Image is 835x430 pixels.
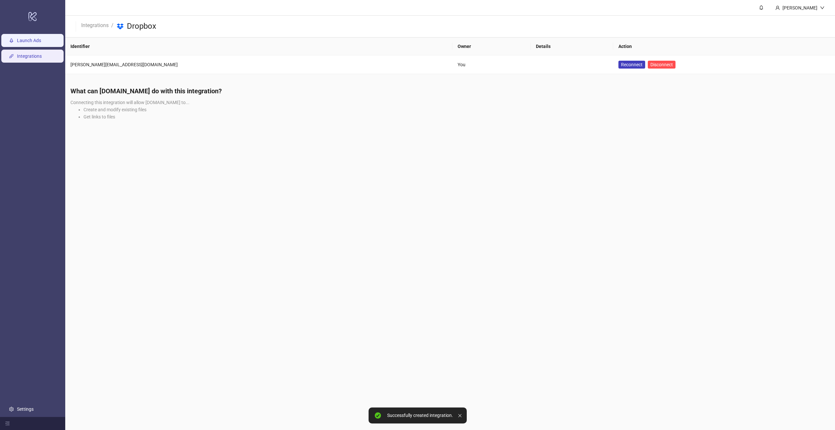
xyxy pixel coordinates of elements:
[759,5,764,10] span: bell
[17,38,41,43] a: Launch Ads
[70,61,447,68] div: [PERSON_NAME][EMAIL_ADDRESS][DOMAIN_NAME]
[70,86,830,96] h4: What can [DOMAIN_NAME] do with this integration?
[111,21,114,32] li: /
[820,6,825,10] span: down
[70,100,190,105] span: Connecting this integration will allow [DOMAIN_NAME] to...
[452,38,531,55] th: Owner
[83,113,830,120] li: Get links to files
[775,6,780,10] span: user
[621,61,643,68] span: Reconnect
[387,413,453,418] div: Successfully created integration.
[17,407,34,412] a: Settings
[648,61,676,69] button: Disconnect
[780,4,820,11] div: [PERSON_NAME]
[80,21,110,28] a: Integrations
[17,54,42,59] a: Integrations
[618,61,645,69] a: Reconnect
[613,38,835,55] th: Action
[127,21,156,32] h3: Dropbox
[458,61,525,68] div: You
[5,421,10,426] span: menu-fold
[83,106,830,113] li: Create and modify existing files
[65,38,452,55] th: Identifier
[650,62,673,67] span: Disconnect
[531,38,613,55] th: Details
